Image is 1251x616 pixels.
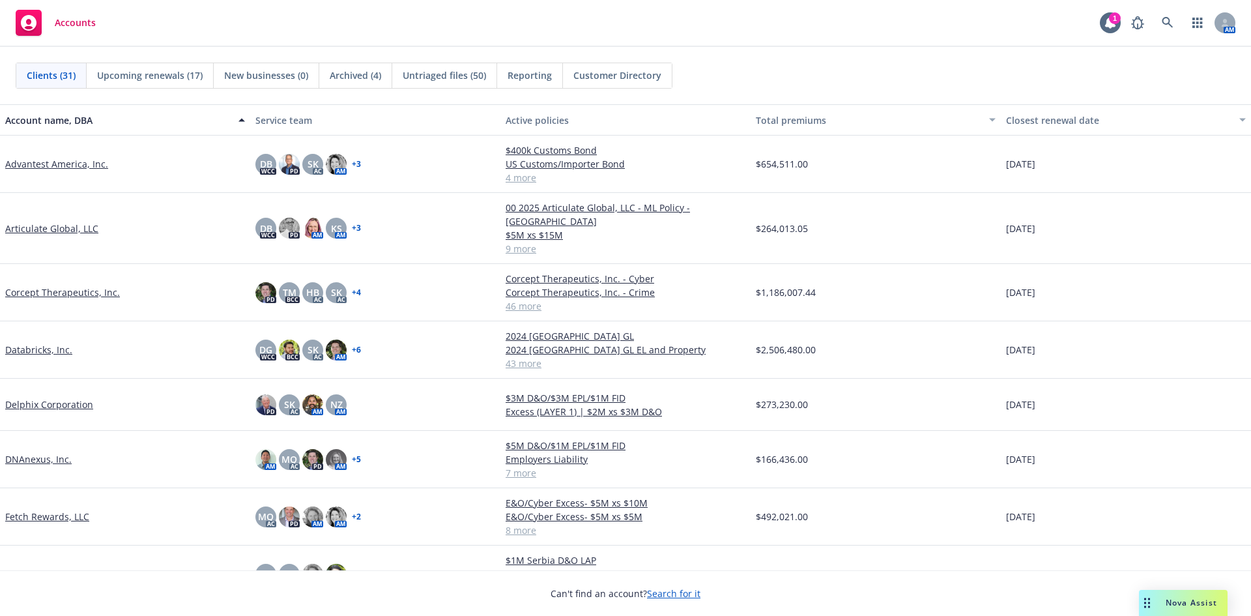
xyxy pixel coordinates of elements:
span: [DATE] [1006,222,1035,235]
a: Fivetran, Inc. [5,567,61,581]
a: + 3 [352,160,361,168]
a: Report a Bug [1125,10,1151,36]
img: photo [279,506,300,527]
span: [DATE] [1006,286,1035,299]
a: Excess (LAYER 1) | $2M xs $3M D&O [506,405,745,418]
span: [DATE] [1006,510,1035,523]
span: NZ [330,398,343,411]
span: MQ [281,452,297,466]
img: photo [279,154,300,175]
a: $3M D&O/$3M EPL/$1M FID [506,391,745,405]
a: Advantest America, Inc. [5,157,108,171]
span: $492,021.00 [756,510,808,523]
div: Service team [255,113,495,127]
span: Untriaged files (50) [403,68,486,82]
img: photo [255,282,276,303]
div: Closest renewal date [1006,113,1231,127]
img: photo [279,218,300,239]
a: Corcept Therapeutics, Inc. - Cyber [506,272,745,286]
div: Account name, DBA [5,113,231,127]
a: + 4 [352,289,361,297]
a: US Customs/Importer Bond [506,157,745,171]
a: + 2 [352,513,361,521]
div: Total premiums [756,113,981,127]
a: DNAnexus, Inc. [5,452,72,466]
span: [DATE] [1006,567,1035,581]
div: Drag to move [1139,590,1155,616]
a: Delphix Corporation [5,398,93,411]
img: photo [302,218,323,239]
a: Databricks, Inc. [5,343,72,357]
a: E&O/Cyber Excess- $5M xs $5M [506,510,745,523]
button: Active policies [500,104,751,136]
a: 46 more [506,299,745,313]
span: [DATE] [1006,452,1035,466]
a: $400k Customs Bond [506,143,745,157]
a: Accounts [10,5,101,41]
a: Articulate Global, LLC [5,222,98,235]
span: Accounts [55,18,96,28]
img: photo [279,340,300,360]
div: Active policies [506,113,745,127]
a: 2024 [GEOGRAPHIC_DATA] GL EL and Property [506,343,745,357]
a: Search for it [647,587,700,600]
span: $654,511.00 [756,157,808,171]
img: photo [302,506,323,527]
img: photo [326,340,347,360]
span: [DATE] [1006,157,1035,171]
a: + 3 [352,224,361,232]
span: Upcoming renewals (17) [97,68,203,82]
span: SK [261,567,272,581]
a: 9 more [506,242,745,256]
span: Clients (31) [27,68,76,82]
span: $1,186,007.44 [756,286,816,299]
img: photo [302,449,323,470]
span: $273,230.00 [756,398,808,411]
span: Nova Assist [1166,597,1217,608]
a: Corcept Therapeutics, Inc. - Crime [506,286,745,299]
span: $2,506,480.00 [756,343,816,357]
span: SK [308,157,319,171]
span: $3,269,635.00 [756,567,816,581]
span: DB [260,222,272,235]
img: photo [255,449,276,470]
span: $264,013.05 [756,222,808,235]
a: + 5 [352,456,361,463]
img: photo [255,394,276,415]
span: Reporting [508,68,552,82]
button: Closest renewal date [1001,104,1251,136]
span: Customer Directory [573,68,661,82]
span: HB [306,286,319,299]
span: Archived (4) [330,68,381,82]
span: TM [283,286,296,299]
a: 2024 [GEOGRAPHIC_DATA] GL [506,329,745,343]
a: $5M xs $15M [506,228,745,242]
a: 43 more [506,357,745,370]
img: photo [326,564,347,585]
a: Search [1155,10,1181,36]
a: $5M D&O/$1M EPL/$1M FID [506,439,745,452]
button: Total premiums [751,104,1001,136]
img: photo [302,394,323,415]
span: [DATE] [1006,343,1035,357]
img: photo [326,506,347,527]
span: MQ [258,510,274,523]
button: Nova Assist [1139,590,1228,616]
span: [DATE] [1006,398,1035,411]
a: 04 $5M xs $20M Side A DIC [506,567,745,581]
a: 8 more [506,523,745,537]
span: SK [308,343,319,357]
span: DB [260,157,272,171]
span: $166,436.00 [756,452,808,466]
span: New businesses (0) [224,68,308,82]
a: Switch app [1185,10,1211,36]
span: KS [331,222,342,235]
a: + 6 [352,346,361,354]
img: photo [326,154,347,175]
span: SK [331,286,342,299]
